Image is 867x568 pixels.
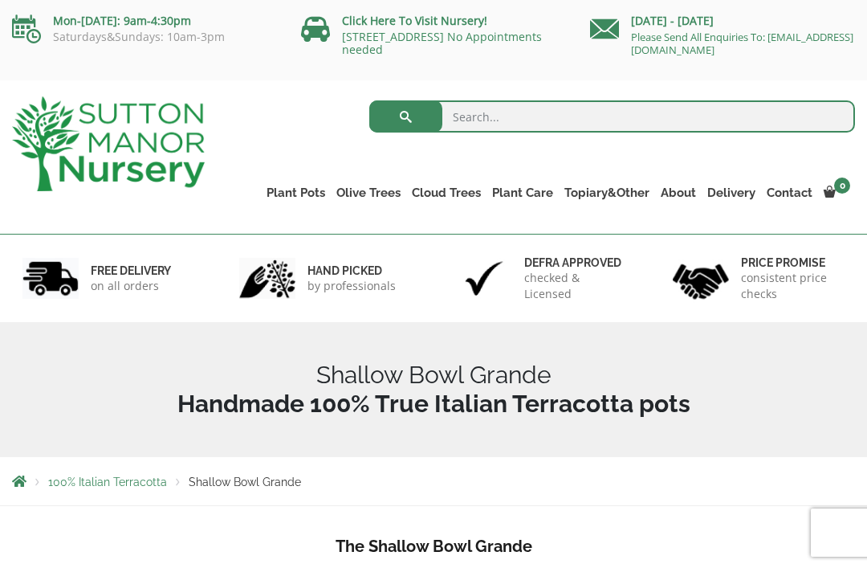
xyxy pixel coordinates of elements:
img: logo [12,96,205,191]
h1: Shallow Bowl Grande [12,361,855,419]
a: 0 [818,182,855,204]
img: 3.jpg [456,258,512,299]
h6: FREE DELIVERY [91,264,171,278]
p: checked & Licensed [524,270,628,302]
p: Mon-[DATE]: 9am-4:30pm [12,11,277,31]
img: 2.jpg [239,258,295,299]
a: Plant Care [486,182,559,204]
a: Delivery [702,182,761,204]
a: About [655,182,702,204]
input: Search... [369,100,855,133]
h6: Defra approved [524,255,628,270]
p: consistent price checks [741,270,845,302]
a: Olive Trees [331,182,406,204]
h6: hand picked [307,264,396,278]
a: 100% Italian Terracotta [48,476,167,488]
a: Click Here To Visit Nursery! [342,13,487,28]
b: The Shallow Bowl Grande [336,537,532,556]
span: Shallow Bowl Grande [189,476,301,488]
p: Saturdays&Sundays: 10am-3pm [12,31,277,43]
a: Cloud Trees [406,182,486,204]
a: [STREET_ADDRESS] No Appointments needed [342,29,542,57]
p: on all orders [91,278,171,294]
a: Topiary&Other [559,182,655,204]
h6: Price promise [741,255,845,270]
a: Please Send All Enquiries To: [EMAIL_ADDRESS][DOMAIN_NAME] [631,30,853,57]
img: 1.jpg [22,258,79,299]
nav: Breadcrumbs [12,475,855,488]
a: Plant Pots [261,182,331,204]
img: 4.jpg [673,254,729,303]
span: 0 [834,178,850,194]
p: by professionals [307,278,396,294]
p: [DATE] - [DATE] [590,11,855,31]
a: Contact [761,182,818,204]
